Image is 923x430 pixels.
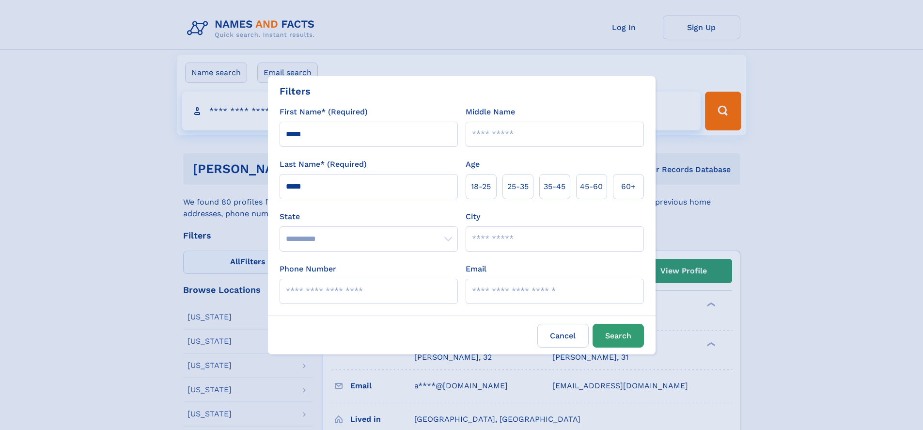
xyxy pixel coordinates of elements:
[537,324,589,348] label: Cancel
[471,181,491,192] span: 18‑25
[466,106,515,118] label: Middle Name
[280,211,458,223] label: State
[466,263,486,275] label: Email
[280,84,311,98] div: Filters
[621,181,636,192] span: 60+
[466,159,480,170] label: Age
[280,263,336,275] label: Phone Number
[593,324,644,348] button: Search
[544,181,565,192] span: 35‑45
[507,181,529,192] span: 25‑35
[280,159,367,170] label: Last Name* (Required)
[466,211,480,223] label: City
[280,106,368,118] label: First Name* (Required)
[580,181,603,192] span: 45‑60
